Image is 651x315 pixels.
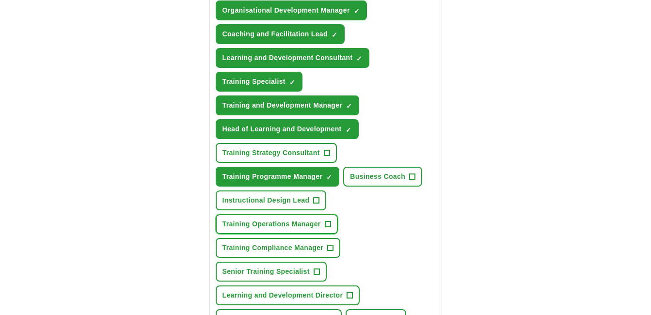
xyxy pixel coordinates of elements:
button: Learning and Development Consultant✓ [216,48,370,68]
button: Training Operations Manager [216,214,338,234]
button: Training Compliance Manager [216,238,341,258]
span: Instructional Design Lead [222,195,310,205]
span: ✓ [289,79,295,86]
span: Training Programme Manager [222,172,323,182]
button: Senior Training Specialist [216,262,327,282]
button: Training Strategy Consultant [216,143,337,163]
span: Training and Development Manager [222,100,343,110]
span: Business Coach [350,172,405,182]
button: Coaching and Facilitation Lead✓ [216,24,345,44]
button: Training and Development Manager✓ [216,95,360,115]
button: Instructional Design Lead [216,190,327,210]
span: ✓ [356,55,362,63]
span: Training Compliance Manager [222,243,324,253]
span: Senior Training Specialist [222,267,310,277]
button: Training Specialist✓ [216,72,302,92]
button: Learning and Development Director [216,285,360,305]
span: ✓ [346,102,352,110]
span: ✓ [326,173,332,181]
span: Training Operations Manager [222,219,321,229]
button: Head of Learning and Development✓ [216,119,359,139]
button: Organisational Development Manager✓ [216,0,367,20]
span: Training Strategy Consultant [222,148,320,158]
span: Coaching and Facilitation Lead [222,29,328,39]
span: ✓ [354,7,360,15]
span: ✓ [332,31,337,39]
span: Learning and Development Consultant [222,53,353,63]
button: Business Coach [343,167,422,187]
span: ✓ [346,126,351,134]
span: Training Specialist [222,77,286,87]
span: Head of Learning and Development [222,124,342,134]
button: Training Programme Manager✓ [216,167,340,187]
span: Learning and Development Director [222,290,343,300]
span: Organisational Development Manager [222,5,350,16]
